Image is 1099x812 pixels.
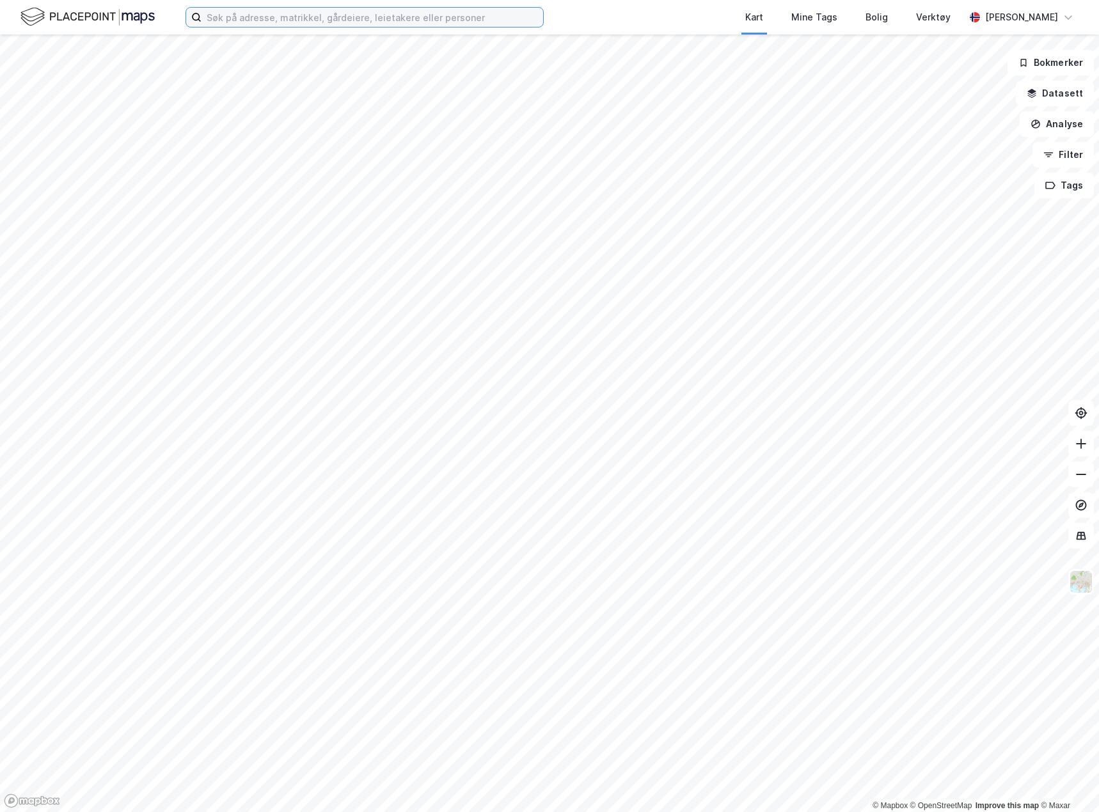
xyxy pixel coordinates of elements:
[916,10,951,25] div: Verktøy
[1034,173,1094,198] button: Tags
[1035,751,1099,812] iframe: Chat Widget
[985,10,1058,25] div: [PERSON_NAME]
[1069,570,1093,594] img: Z
[866,10,888,25] div: Bolig
[910,801,972,810] a: OpenStreetMap
[1035,751,1099,812] div: Kontrollprogram for chat
[20,6,155,28] img: logo.f888ab2527a4732fd821a326f86c7f29.svg
[745,10,763,25] div: Kart
[1032,142,1094,168] button: Filter
[1020,111,1094,137] button: Analyse
[976,801,1039,810] a: Improve this map
[202,8,543,27] input: Søk på adresse, matrikkel, gårdeiere, leietakere eller personer
[4,793,60,808] a: Mapbox homepage
[791,10,837,25] div: Mine Tags
[873,801,908,810] a: Mapbox
[1016,81,1094,106] button: Datasett
[1008,50,1094,75] button: Bokmerker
